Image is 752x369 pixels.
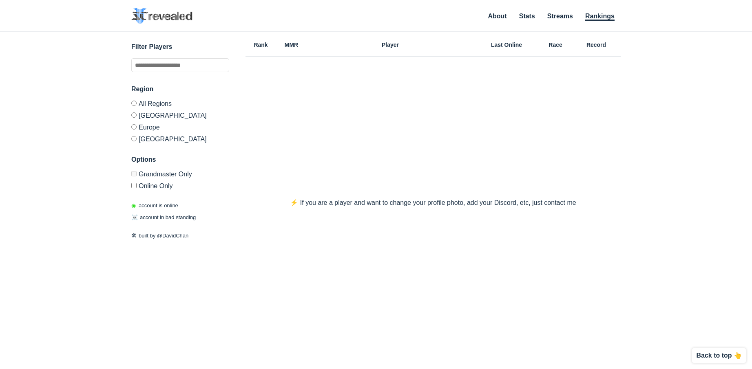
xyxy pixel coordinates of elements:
[131,202,136,209] span: ◉
[572,42,621,48] h6: Record
[519,13,535,20] a: Stats
[131,84,229,94] h3: Region
[131,121,229,133] label: Europe
[131,101,137,106] input: All Regions
[131,202,178,210] p: account is online
[131,136,137,141] input: [GEOGRAPHIC_DATA]
[696,352,742,359] p: Back to top 👆
[307,42,474,48] h6: Player
[131,214,138,220] span: ☠️
[131,133,229,143] label: [GEOGRAPHIC_DATA]
[131,233,137,239] span: 🛠
[131,8,192,24] img: SC2 Revealed
[131,155,229,165] h3: Options
[539,42,572,48] h6: Race
[585,13,615,21] a: Rankings
[131,213,196,222] p: account in bad standing
[488,13,507,20] a: About
[131,183,137,188] input: Online Only
[162,233,188,239] a: DavidChan
[131,101,229,109] label: All Regions
[131,232,229,240] p: built by @
[246,42,276,48] h6: Rank
[131,171,137,176] input: Grandmaster Only
[131,180,229,189] label: Only show accounts currently laddering
[131,109,229,121] label: [GEOGRAPHIC_DATA]
[276,42,307,48] h6: MMR
[131,112,137,118] input: [GEOGRAPHIC_DATA]
[131,42,229,52] h3: Filter Players
[474,42,539,48] h6: Last Online
[131,124,137,130] input: Europe
[131,171,229,180] label: Only Show accounts currently in Grandmaster
[547,13,573,20] a: Streams
[274,198,592,208] p: ⚡️ If you are a player and want to change your profile photo, add your Discord, etc, just contact me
